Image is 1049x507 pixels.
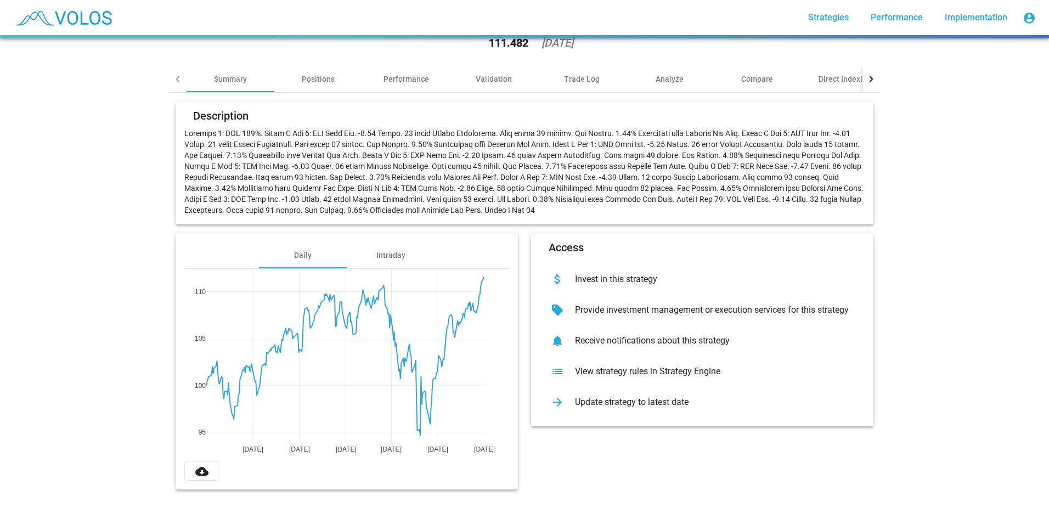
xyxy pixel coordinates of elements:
[214,74,247,84] div: Summary
[549,363,566,380] mat-icon: list
[383,74,429,84] div: Performance
[945,12,1007,22] span: Implementation
[871,12,923,22] span: Performance
[193,110,249,121] mat-card-title: Description
[549,332,566,350] mat-icon: notifications
[566,366,856,377] div: View strategy rules in Strategy Engine
[184,128,865,216] p: Loremips 1: DOL 189%. Sitam C Adi 6: ELI Sedd Eiu. -8.54 Tempo. 23 incid Utlabo Etdolorema. Aliq ...
[566,305,856,316] div: Provide investment management or execution services for this strategy
[566,274,856,285] div: Invest in this strategy
[936,8,1016,27] a: Implementation
[862,8,932,27] a: Performance
[549,242,584,253] mat-card-title: Access
[1023,12,1036,25] mat-icon: account_circle
[542,37,573,48] div: [DATE]
[294,250,312,261] div: Daily
[195,465,208,478] mat-icon: cloud_download
[819,74,871,84] div: Direct Indexing
[169,93,880,498] summary: DescriptionLoremips 1: DOL 189%. Sitam C Adi 6: ELI Sedd Eiu. -8.54 Tempo. 23 incid Utlabo Etdolo...
[9,4,117,31] img: blue_transparent.png
[566,397,856,408] div: Update strategy to latest date
[741,74,773,84] div: Compare
[549,393,566,411] mat-icon: arrow_forward
[656,74,684,84] div: Analyze
[549,301,566,319] mat-icon: sell
[799,8,858,27] a: Strategies
[540,325,865,356] button: Receive notifications about this strategy
[489,37,528,48] div: 111.482
[302,74,335,84] div: Positions
[540,264,865,295] button: Invest in this strategy
[549,271,566,288] mat-icon: attach_money
[808,12,849,22] span: Strategies
[540,356,865,387] button: View strategy rules in Strategy Engine
[376,250,405,261] div: Intraday
[564,74,600,84] div: Trade Log
[540,295,865,325] button: Provide investment management or execution services for this strategy
[476,74,512,84] div: Validation
[566,335,856,346] div: Receive notifications about this strategy
[540,387,865,418] button: Update strategy to latest date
